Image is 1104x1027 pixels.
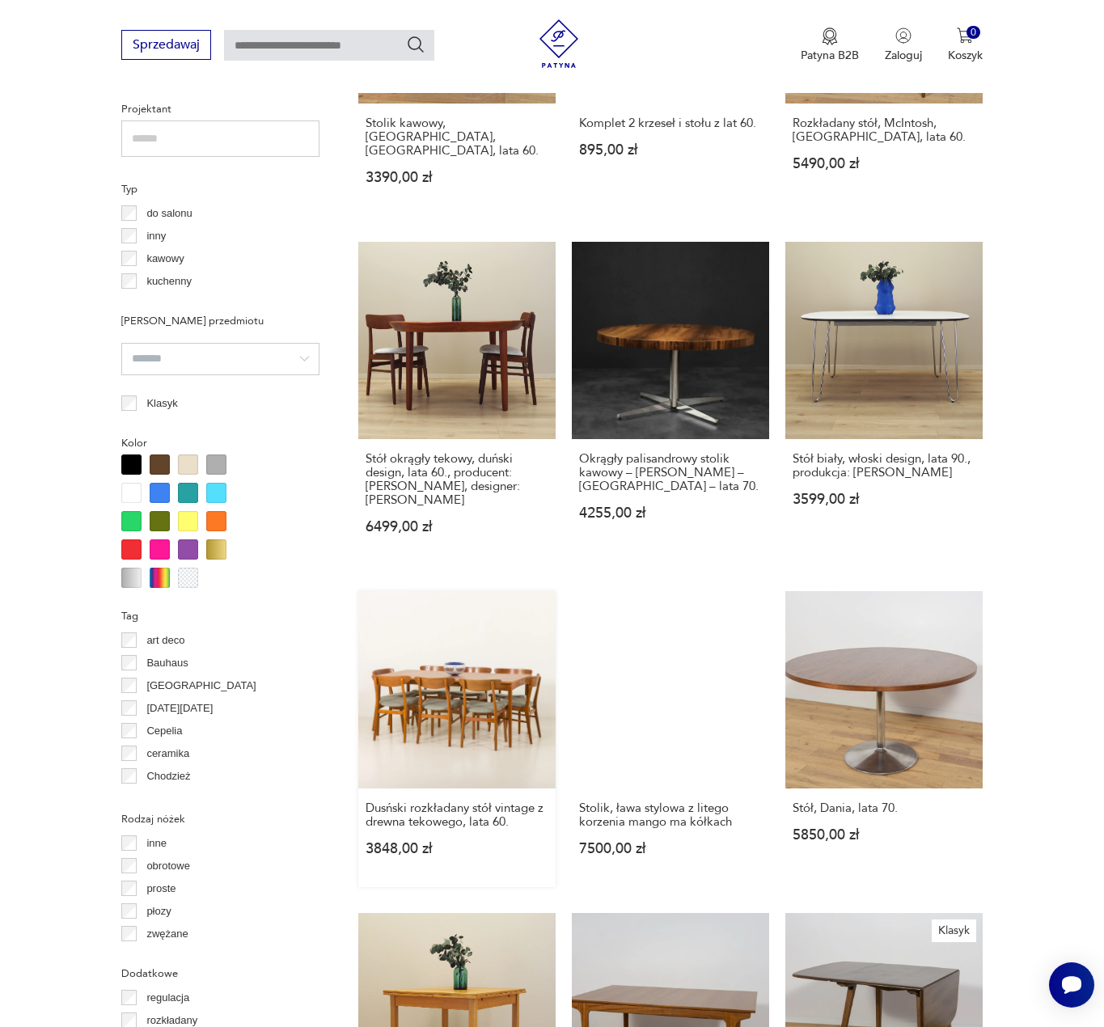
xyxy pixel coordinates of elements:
[146,227,166,245] p: inny
[146,395,177,412] p: Klasyk
[579,801,762,829] h3: Stolik, ława stylowa z litego korzenia mango ma kółkach
[801,48,859,63] p: Patyna B2B
[406,35,425,54] button: Szukaj
[146,699,213,717] p: [DATE][DATE]
[146,880,176,898] p: proste
[121,312,319,330] p: [PERSON_NAME] przedmiotu
[121,30,211,60] button: Sprzedawaj
[579,143,762,157] p: 895,00 zł
[121,180,319,198] p: Typ
[793,801,975,815] h3: Stół, Dania, lata 70.
[793,452,975,480] h3: Stół biały, włoski design, lata 90., produkcja: [PERSON_NAME]
[146,632,184,649] p: art deco
[366,116,548,158] h3: Stolik kawowy, [GEOGRAPHIC_DATA], [GEOGRAPHIC_DATA], lata 60.
[146,250,184,268] p: kawowy
[146,902,171,920] p: płozy
[579,506,762,520] p: 4255,00 zł
[121,434,319,452] p: Kolor
[121,40,211,52] a: Sprzedawaj
[801,27,859,63] a: Ikona medaluPatyna B2B
[895,27,912,44] img: Ikonka użytkownika
[146,722,182,740] p: Cepelia
[146,677,256,695] p: [GEOGRAPHIC_DATA]
[579,842,762,856] p: 7500,00 zł
[957,27,973,44] img: Ikona koszyka
[572,242,769,565] a: Okrągły palisandrowy stolik kawowy – Ilse Möbel – Niemcy – lata 70.Okrągły palisandrowy stolik ka...
[146,273,192,290] p: kuchenny
[579,116,762,130] h3: Komplet 2 krzeseł i stołu z lat 60.
[967,26,980,40] div: 0
[146,790,187,808] p: Ćmielów
[366,801,548,829] h3: Dusński rozkładany stół vintage z drewna tekowego, lata 60.
[572,591,769,887] a: Stolik, ława stylowa z litego korzenia mango ma kółkachStolik, ława stylowa z litego korzenia man...
[366,171,548,184] p: 3390,00 zł
[793,492,975,506] p: 3599,00 zł
[885,27,922,63] button: Zaloguj
[358,591,556,887] a: Dusński rozkładany stół vintage z drewna tekowego, lata 60.Dusński rozkładany stół vintage z drew...
[822,27,838,45] img: Ikona medalu
[948,48,983,63] p: Koszyk
[793,116,975,144] h3: Rozkładany stół, McIntosh, [GEOGRAPHIC_DATA], lata 60.
[793,828,975,842] p: 5850,00 zł
[121,810,319,828] p: Rodzaj nóżek
[366,520,548,534] p: 6499,00 zł
[801,27,859,63] button: Patyna B2B
[1049,962,1094,1008] iframe: Smartsupp widget button
[146,835,167,852] p: inne
[793,157,975,171] p: 5490,00 zł
[885,48,922,63] p: Zaloguj
[366,842,548,856] p: 3848,00 zł
[146,989,189,1007] p: regulacja
[146,205,192,222] p: do salonu
[948,27,983,63] button: 0Koszyk
[146,654,188,672] p: Bauhaus
[579,452,762,493] h3: Okrągły palisandrowy stolik kawowy – [PERSON_NAME] – [GEOGRAPHIC_DATA] – lata 70.
[146,767,190,785] p: Chodzież
[535,19,583,68] img: Patyna - sklep z meblami i dekoracjami vintage
[785,591,983,887] a: Stół, Dania, lata 70.Stół, Dania, lata 70.5850,00 zł
[146,745,189,763] p: ceramika
[366,452,548,507] h3: Stół okrągły tekowy, duński design, lata 60., producent: [PERSON_NAME], designer: [PERSON_NAME]
[785,242,983,565] a: Stół biały, włoski design, lata 90., produkcja: WłochyStół biały, włoski design, lata 90., produk...
[146,857,189,875] p: obrotowe
[121,607,319,625] p: Tag
[358,242,556,565] a: Stół okrągły tekowy, duński design, lata 60., producent: Gudme Møbelfabrik, designer: Ole HaldStó...
[121,965,319,983] p: Dodatkowe
[146,925,188,943] p: zwężane
[121,100,319,118] p: Projektant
